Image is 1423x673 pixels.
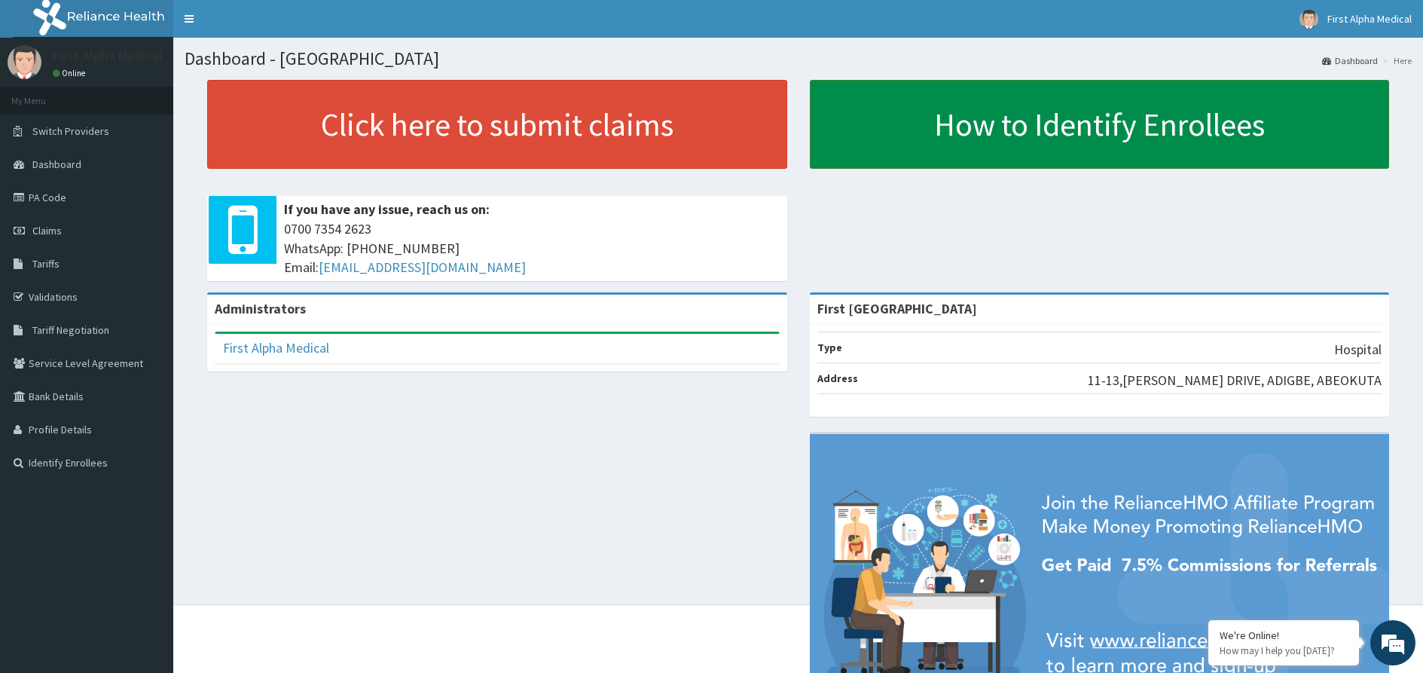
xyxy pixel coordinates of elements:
span: Switch Providers [32,124,109,138]
span: First Alpha Medical [1327,12,1412,26]
a: Dashboard [1322,54,1378,67]
img: User Image [8,45,41,79]
p: Hospital [1334,340,1382,359]
p: How may I help you today? [1220,644,1348,657]
li: Here [1379,54,1412,67]
div: We're Online! [1220,629,1348,642]
h1: Dashboard - [GEOGRAPHIC_DATA] [185,49,1412,69]
b: Administrators [215,300,306,317]
a: First Alpha Medical [223,339,329,356]
a: How to Identify Enrollees [810,80,1390,169]
p: 11-13,[PERSON_NAME] DRIVE, ADIGBE, ABEOKUTA [1088,371,1382,390]
p: First Alpha Medical [53,49,163,63]
span: Claims [32,224,62,237]
b: Type [817,341,842,354]
strong: First [GEOGRAPHIC_DATA] [817,300,977,317]
b: If you have any issue, reach us on: [284,200,490,218]
span: Tariffs [32,257,60,271]
a: [EMAIL_ADDRESS][DOMAIN_NAME] [319,258,526,276]
b: Address [817,372,858,385]
img: User Image [1299,10,1318,29]
span: 0700 7354 2623 WhatsApp: [PHONE_NUMBER] Email: [284,219,780,277]
a: Online [53,68,89,78]
span: Tariff Negotiation [32,323,109,337]
span: Dashboard [32,158,81,171]
a: Click here to submit claims [207,80,787,169]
